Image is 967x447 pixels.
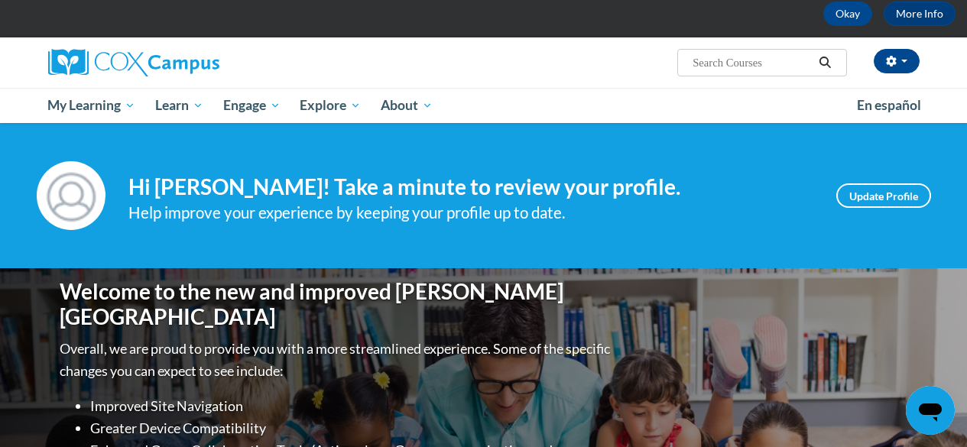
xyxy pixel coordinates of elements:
a: More Info [884,2,956,26]
li: Greater Device Compatibility [90,417,614,439]
img: Profile Image [37,161,105,230]
h1: Welcome to the new and improved [PERSON_NAME][GEOGRAPHIC_DATA] [60,279,614,330]
a: My Learning [38,88,146,123]
h4: Hi [PERSON_NAME]! Take a minute to review your profile. [128,174,813,200]
input: Search Courses [691,53,813,72]
span: Explore [300,96,361,115]
iframe: Button to launch messaging window [906,386,955,435]
a: About [371,88,443,123]
a: Explore [290,88,371,123]
a: Learn [145,88,213,123]
span: About [381,96,433,115]
a: En español [847,89,931,121]
span: Learn [155,96,203,115]
span: Engage [223,96,281,115]
div: Main menu [37,88,931,123]
a: Engage [213,88,290,123]
li: Improved Site Navigation [90,395,614,417]
button: Search [813,53,836,72]
span: En español [857,97,921,113]
a: Update Profile [836,183,931,208]
div: Help improve your experience by keeping your profile up to date. [128,200,813,225]
button: Account Settings [874,49,920,73]
a: Cox Campus [48,49,323,76]
img: Cox Campus [48,49,219,76]
p: Overall, we are proud to provide you with a more streamlined experience. Some of the specific cha... [60,338,614,382]
button: Okay [823,2,872,26]
span: My Learning [47,96,135,115]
